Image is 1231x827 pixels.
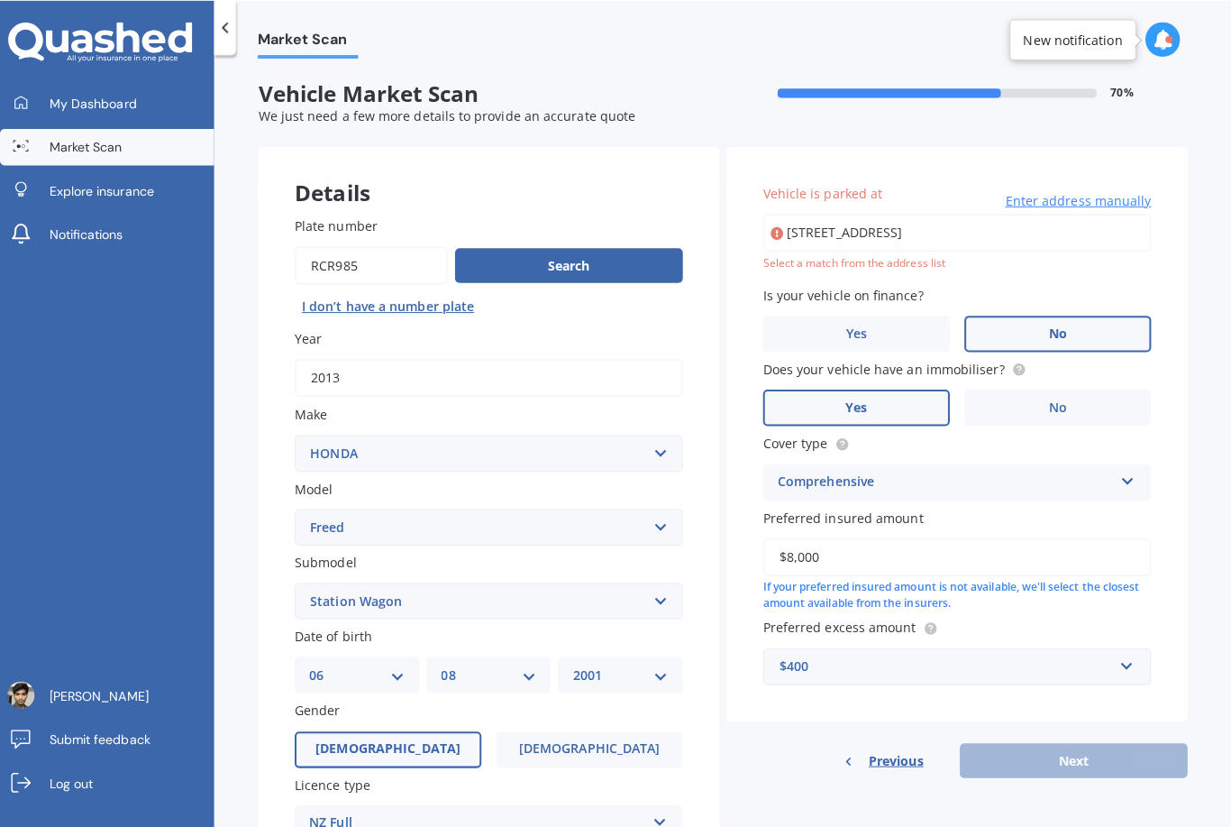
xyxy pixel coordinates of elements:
div: Select a match from the address list [768,253,1152,268]
a: Log out [14,757,225,793]
span: Submit feedback [62,722,162,740]
span: Year [305,326,332,343]
input: Enter amount [768,532,1152,570]
span: [DEMOGRAPHIC_DATA] [526,733,666,749]
span: [PERSON_NAME] [62,679,160,697]
span: My Dashboard [62,93,149,111]
div: Details [269,145,725,199]
span: Is your vehicle on finance? [768,283,926,300]
span: Date of birth [305,620,381,638]
div: New notification [1026,31,1124,49]
span: Model [305,474,342,492]
a: [PERSON_NAME] [14,670,225,706]
div: NZ Full [319,804,651,825]
span: Market Scan [62,136,134,154]
span: Market Scan [269,30,368,54]
span: Yes [850,323,871,338]
span: Log out [62,766,105,784]
span: Cover type [768,430,832,447]
span: 70 % [1112,86,1135,98]
a: Submit feedback [14,713,225,749]
button: I don’t have a number plate [305,289,489,317]
span: Preferred excess amount [768,612,919,629]
span: Licence type [305,767,379,785]
span: No [1051,323,1069,338]
input: Enter plate number [305,244,456,281]
img: ACg8ocIE7oFPMC0IPb-50HyQVlzz4fIL8WMdvRWtMsEYUh8p78LpJfLG=s96-c [21,674,48,701]
span: Previous [872,739,926,766]
a: My Dashboard [14,84,225,120]
span: Make [305,401,337,418]
span: Vehicle is parked at [768,182,886,199]
span: Gender [305,694,350,712]
span: Submodel [305,547,366,565]
input: YYYY [305,354,688,392]
span: Vehicle Market Scan [269,79,728,106]
span: No [1051,396,1069,411]
a: Notifications [14,214,225,250]
span: Does your vehicle have an immobiliser? [768,356,1007,373]
span: Enter address manually [1008,189,1152,207]
span: Preferred insured amount [768,503,926,520]
span: [DEMOGRAPHIC_DATA] [325,733,469,749]
span: Notifications [62,223,135,241]
input: Enter address [768,211,1152,249]
span: Explore insurance [62,179,166,198]
span: We just need a few more details to provide an accurate quote [269,106,642,123]
div: If your preferred insured amount is not available, we'll select the closest amount available from... [768,574,1152,604]
span: Plate number [305,215,387,232]
div: $400 [784,649,1114,669]
button: Search [463,245,688,280]
span: Yes [850,396,871,411]
div: Comprehensive [782,466,1114,488]
a: Market Scan [14,127,225,163]
a: Explore insurance [14,170,225,207]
